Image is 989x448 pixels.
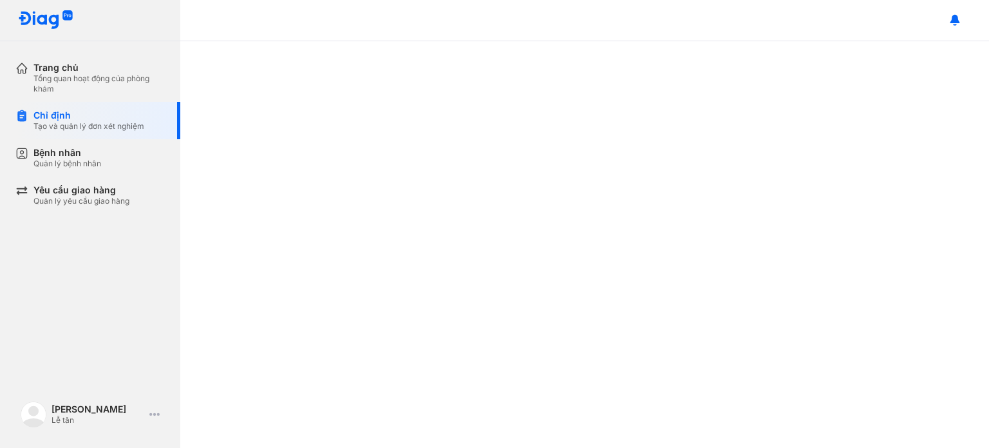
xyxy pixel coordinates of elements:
div: Trang chủ [33,62,165,73]
div: Quản lý yêu cầu giao hàng [33,196,129,206]
div: Chỉ định [33,110,144,121]
div: [PERSON_NAME] [52,404,144,415]
img: logo [21,402,46,427]
img: logo [18,10,73,30]
div: Tổng quan hoạt động của phòng khám [33,73,165,94]
div: Quản lý bệnh nhân [33,159,101,169]
div: Yêu cầu giao hàng [33,184,129,196]
div: Tạo và quản lý đơn xét nghiệm [33,121,144,131]
div: Bệnh nhân [33,147,101,159]
div: Lễ tân [52,415,144,425]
